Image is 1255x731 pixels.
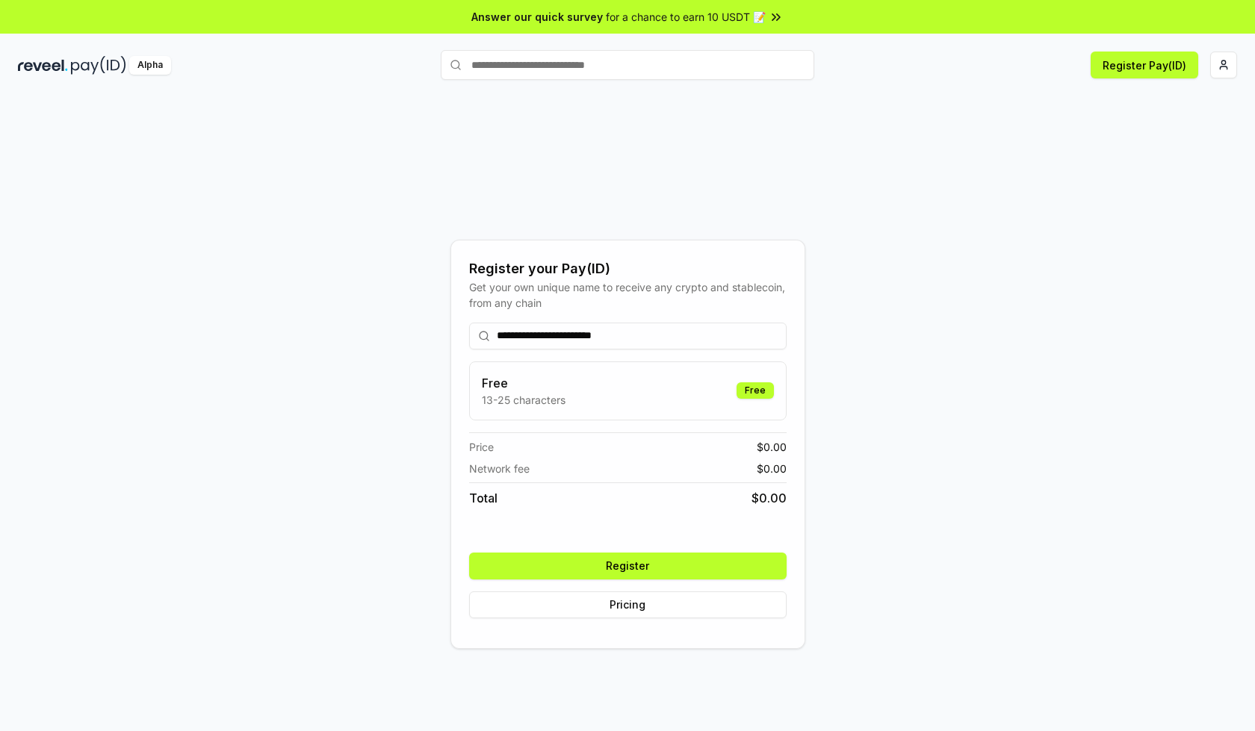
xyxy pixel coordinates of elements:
div: Free [737,382,774,399]
button: Register Pay(ID) [1091,52,1198,78]
span: Price [469,439,494,455]
div: Alpha [129,56,171,75]
button: Pricing [469,591,787,618]
span: $ 0.00 [757,439,787,455]
span: Answer our quick survey [471,9,603,25]
span: Total [469,489,498,507]
div: Get your own unique name to receive any crypto and stablecoin, from any chain [469,279,787,311]
span: for a chance to earn 10 USDT 📝 [606,9,766,25]
span: $ 0.00 [752,489,787,507]
span: Network fee [469,461,530,476]
div: Register your Pay(ID) [469,258,787,279]
p: 13-25 characters [482,392,565,408]
img: pay_id [71,56,126,75]
button: Register [469,553,787,579]
span: $ 0.00 [757,461,787,476]
h3: Free [482,374,565,392]
img: reveel_dark [18,56,68,75]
